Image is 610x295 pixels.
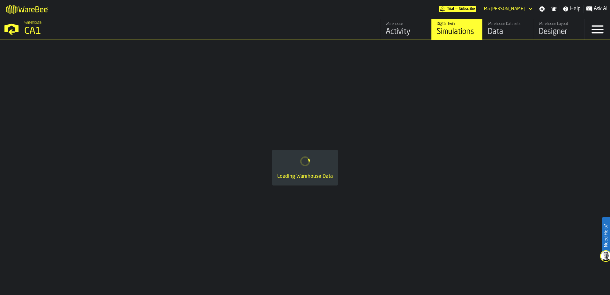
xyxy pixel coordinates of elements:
label: button-toggle-Notifications [548,6,560,12]
div: Activity [386,27,426,37]
div: DropdownMenuValue-Ma Arzelle Nocete [484,6,525,11]
label: button-toggle-Help [560,5,583,13]
div: Simulations [437,27,477,37]
span: Help [570,5,581,13]
div: Designer [539,27,579,37]
a: link-to-/wh/i/76e2a128-1b54-4d66-80d4-05ae4c277723/feed/ [380,19,431,40]
a: link-to-/wh/i/76e2a128-1b54-4d66-80d4-05ae4c277723/simulations [431,19,482,40]
div: CA1 [24,26,197,37]
span: Warehouse [24,20,41,25]
span: Ask AI [594,5,607,13]
div: Warehouse Datasets [488,22,528,26]
div: Warehouse [386,22,426,26]
div: Warehouse Layout [539,22,579,26]
a: link-to-/wh/i/76e2a128-1b54-4d66-80d4-05ae4c277723/pricing/ [439,6,476,12]
div: Loading Warehouse Data [277,173,333,180]
a: link-to-/wh/i/76e2a128-1b54-4d66-80d4-05ae4c277723/designer [533,19,584,40]
div: Digital Twin [437,22,477,26]
div: Data [488,27,528,37]
a: link-to-/wh/i/76e2a128-1b54-4d66-80d4-05ae4c277723/data [482,19,533,40]
label: button-toggle-Menu [585,19,610,40]
span: Trial [447,7,454,11]
div: DropdownMenuValue-Ma Arzelle Nocete [481,5,534,13]
label: button-toggle-Settings [536,6,548,12]
span: — [455,7,457,11]
span: Subscribe [459,7,475,11]
div: Menu Subscription [439,6,476,12]
label: button-toggle-Ask AI [584,5,610,13]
